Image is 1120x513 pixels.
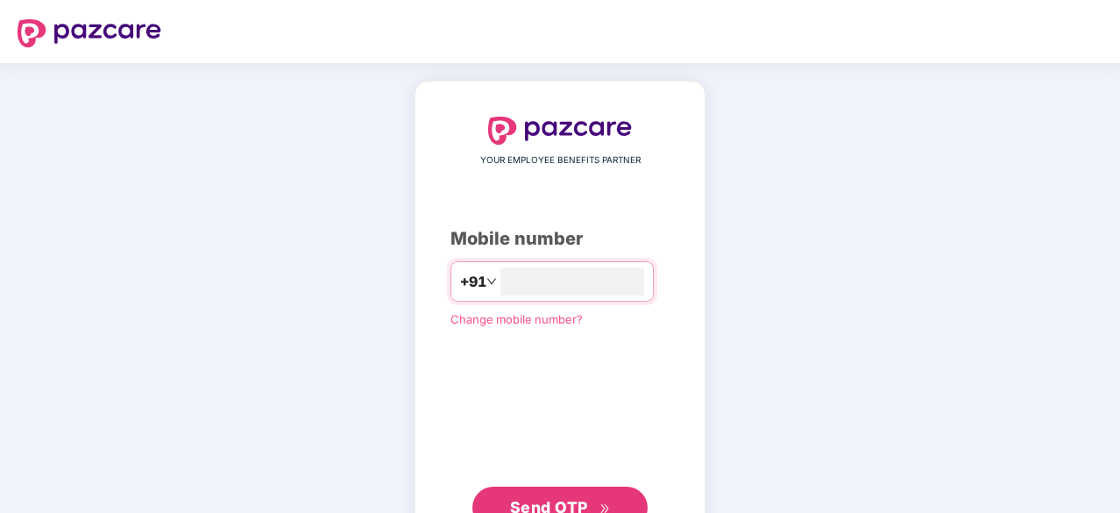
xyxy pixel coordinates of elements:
a: Change mobile number? [450,312,583,326]
span: YOUR EMPLOYEE BENEFITS PARTNER [480,153,641,167]
div: Mobile number [450,225,670,253]
img: logo [488,117,632,145]
img: logo [18,19,161,47]
span: down [486,276,497,287]
span: +91 [460,271,486,293]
